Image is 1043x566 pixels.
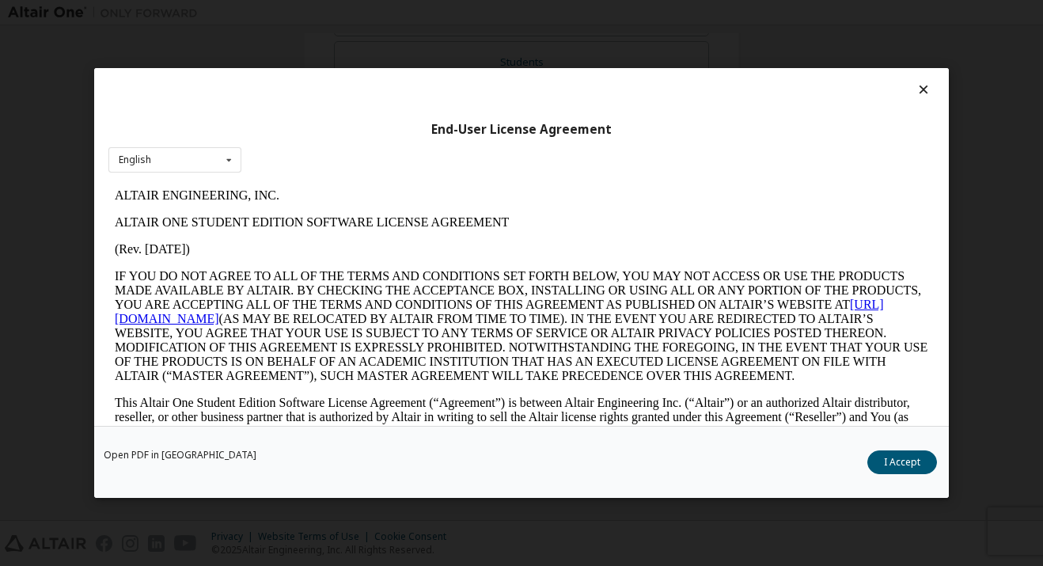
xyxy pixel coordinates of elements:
div: English [119,155,151,165]
a: Open PDF in [GEOGRAPHIC_DATA] [104,450,256,460]
a: [URL][DOMAIN_NAME] [6,116,776,143]
p: (Rev. [DATE]) [6,60,820,74]
p: This Altair One Student Edition Software License Agreement (“Agreement”) is between Altair Engine... [6,214,820,271]
p: ALTAIR ENGINEERING, INC. [6,6,820,21]
button: I Accept [867,450,937,474]
p: ALTAIR ONE STUDENT EDITION SOFTWARE LICENSE AGREEMENT [6,33,820,47]
p: IF YOU DO NOT AGREE TO ALL OF THE TERMS AND CONDITIONS SET FORTH BELOW, YOU MAY NOT ACCESS OR USE... [6,87,820,201]
div: End-User License Agreement [108,122,935,138]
